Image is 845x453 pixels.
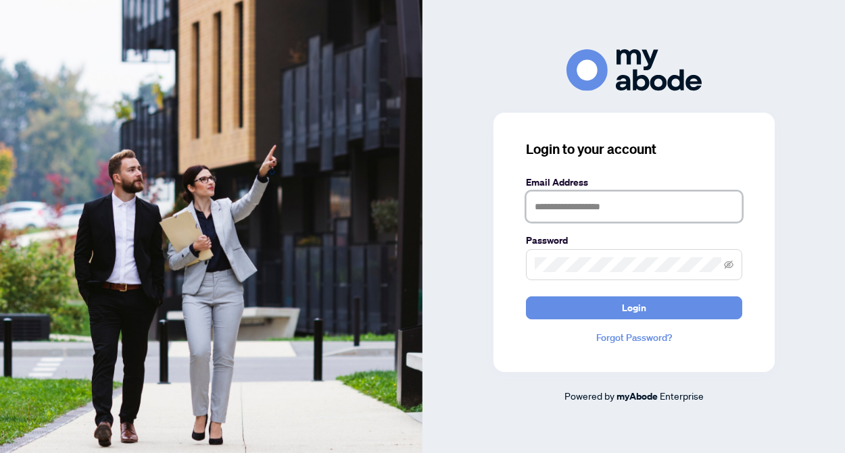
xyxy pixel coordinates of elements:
span: eye-invisible [724,260,733,269]
span: Login [622,297,646,319]
label: Password [526,233,742,248]
a: myAbode [617,389,658,404]
button: Login [526,296,742,319]
span: Enterprise [660,390,704,402]
h3: Login to your account [526,140,742,159]
span: Powered by [564,390,614,402]
img: ma-logo [566,49,702,90]
a: Forgot Password? [526,330,742,345]
label: Email Address [526,175,742,190]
